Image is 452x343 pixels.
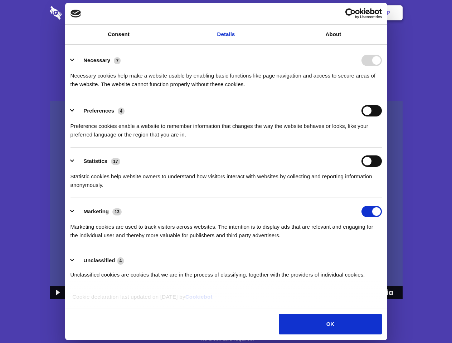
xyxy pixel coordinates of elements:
a: About [280,25,387,44]
a: Usercentrics Cookiebot - opens in a new window [319,8,382,19]
button: OK [279,314,381,334]
img: logo [71,10,81,18]
div: Cookie declaration last updated on [DATE] by [67,293,385,307]
button: Marketing (13) [71,206,126,217]
a: Cookiebot [185,294,213,300]
label: Marketing [83,208,109,214]
span: 17 [111,158,120,165]
div: Marketing cookies are used to track visitors across websites. The intention is to display ads tha... [71,217,382,240]
div: Necessary cookies help make a website usable by enabling basic functions like page navigation and... [71,66,382,89]
img: Sharesecret [50,101,403,299]
div: Preference cookies enable a website to remember information that changes the way the website beha... [71,116,382,139]
button: Necessary (7) [71,55,125,66]
button: Unclassified (4) [71,256,128,265]
h1: Eliminate Slack Data Loss. [50,32,403,58]
h4: Auto-redaction of sensitive data, encrypted data sharing and self-destructing private chats. Shar... [50,65,403,89]
div: Statistic cookies help website owners to understand how visitors interact with websites by collec... [71,167,382,189]
label: Necessary [83,57,110,63]
button: Preferences (4) [71,105,129,116]
label: Preferences [83,108,114,114]
span: 7 [114,57,121,64]
iframe: Drift Widget Chat Controller [416,307,443,334]
label: Statistics [83,158,107,164]
a: Login [325,2,356,24]
span: 13 [112,208,122,215]
button: Play Video [50,286,64,299]
a: Pricing [210,2,241,24]
a: Consent [65,25,172,44]
a: Details [172,25,280,44]
button: Statistics (17) [71,155,125,167]
span: 4 [118,108,125,115]
span: 4 [117,257,124,264]
a: Contact [290,2,323,24]
img: logo-wordmark-white-trans-d4663122ce5f474addd5e946df7df03e33cb6a1c49d2221995e7729f52c070b2.svg [50,6,111,20]
div: Unclassified cookies are cookies that we are in the process of classifying, together with the pro... [71,265,382,279]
